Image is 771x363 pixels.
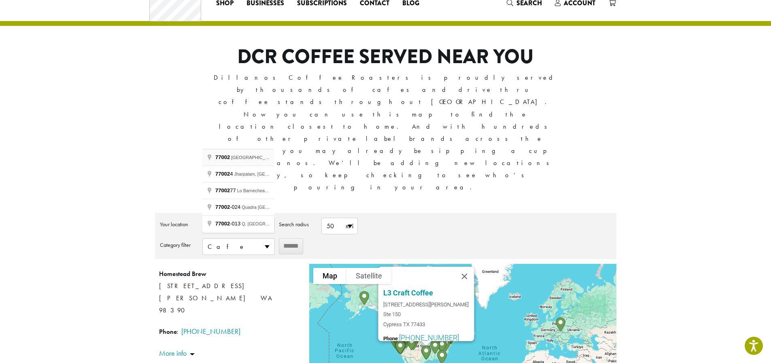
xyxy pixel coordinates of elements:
[455,267,474,286] button: Close
[159,280,303,292] span: [STREET_ADDRESS]
[392,337,408,358] div: Milk and Honey
[215,221,230,227] span: 77002
[383,320,474,329] span: Cypress TX 77433
[203,239,274,255] span: Cafe
[237,188,314,193] span: Lo Barnechea, [GEOGRAPHIC_DATA]
[159,294,272,314] span: [PERSON_NAME] WA 98390
[160,218,198,231] label: Your location
[383,310,474,319] span: Ste 150
[383,300,474,310] span: [STREET_ADDRESS][PERSON_NAME]
[215,171,234,177] span: 4
[215,171,230,177] span: 77002
[322,218,357,234] span: 50 mi
[231,155,326,160] span: [GEOGRAPHIC_DATA], [GEOGRAPHIC_DATA]
[159,348,195,358] a: More info
[215,221,242,227] span: -013
[215,187,230,193] span: 77002
[418,342,434,363] div: L3 Craft Coffee
[399,333,459,342] a: [PHONE_NUMBER]
[279,218,317,231] label: Search radius
[159,327,177,336] strong: Phone
[552,314,569,335] div: Siblings
[215,204,242,210] span: -024
[383,289,433,297] a: L3 Craft Coffee
[313,268,346,284] button: Show street map
[159,325,303,338] span: :
[387,331,404,352] div: Gateway Croissaint
[181,327,240,336] a: [PHONE_NUMBER]
[212,72,559,193] p: Dillanos Coffee Roasters is proudly served by thousands of cafes and drive thru coffee stands thr...
[242,221,515,226] span: Q. [GEOGRAPHIC_DATA] 12 - [GEOGRAPHIC_DATA], [GEOGRAPHIC_DATA] - State of [GEOGRAPHIC_DATA], [GEO...
[404,333,420,354] div: Durango Joes – West
[234,172,353,176] span: Jharpalam, [GEOGRAPHIC_DATA], [GEOGRAPHIC_DATA]
[242,205,522,210] span: Quadra [GEOGRAPHIC_DATA] 4 - [GEOGRAPHIC_DATA], [GEOGRAPHIC_DATA] - State of [GEOGRAPHIC_DATA], [...
[356,288,372,308] div: Coffee Corner
[391,336,407,357] div: Good Cup Downtown
[215,187,237,193] span: 77
[159,270,206,278] strong: Homestead Brew
[383,335,398,342] strong: Phone
[212,45,559,69] h1: DCR COFFEE SERVED NEAR YOU
[383,333,474,342] span: :
[215,154,230,160] span: 77002
[160,238,198,251] label: Category filter
[346,268,391,284] button: Show satellite imagery
[215,204,230,210] span: 77002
